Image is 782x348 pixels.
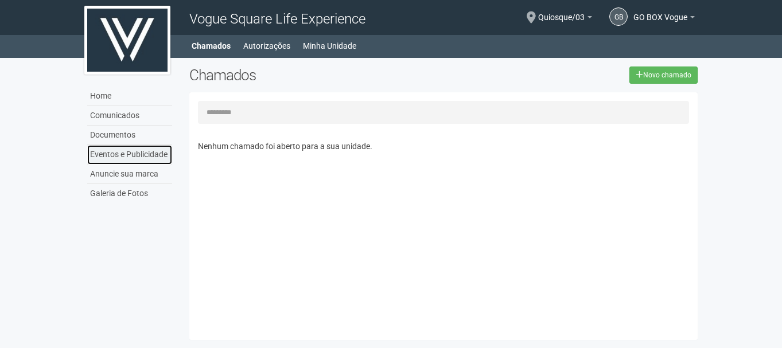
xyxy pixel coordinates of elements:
span: Vogue Square Life Experience [189,11,365,27]
a: Autorizações [243,38,290,54]
a: Chamados [192,38,231,54]
a: Novo chamado [629,67,698,84]
span: GO BOX Vogue [633,2,687,22]
a: Minha Unidade [303,38,356,54]
h2: Chamados [189,67,391,84]
a: Quiosque/03 [538,14,592,24]
a: Eventos e Publicidade [87,145,172,165]
a: GO BOX Vogue [633,14,695,24]
a: Documentos [87,126,172,145]
a: Anuncie sua marca [87,165,172,184]
a: Galeria de Fotos [87,184,172,203]
a: GB [609,7,628,26]
a: Home [87,87,172,106]
span: Quiosque/03 [538,2,585,22]
p: Nenhum chamado foi aberto para a sua unidade. [198,141,690,151]
img: logo.jpg [84,6,170,75]
a: Comunicados [87,106,172,126]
